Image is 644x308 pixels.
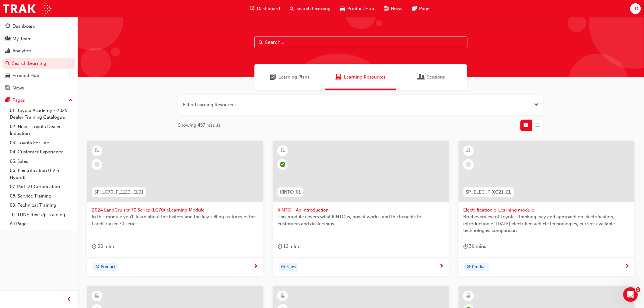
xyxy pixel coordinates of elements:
span: target-icon [281,263,285,271]
span: news-icon [384,5,389,12]
span: news-icon [5,86,10,91]
span: KINTO-01 [280,189,301,196]
span: Sessions [427,74,445,81]
a: All Pages [7,219,75,229]
span: target-icon [95,263,100,271]
span: up-icon [68,96,73,104]
a: 01. Toyota Academy - 2025 Dealer Training Catalogue [7,106,75,122]
a: 03. Toyota For Life [7,138,75,148]
span: next-icon [625,264,630,269]
span: learningRecordVerb_PASS-icon [280,162,285,167]
span: Pages [419,5,432,12]
span: guage-icon [5,24,10,29]
span: Search [259,39,263,46]
span: people-icon [5,36,10,42]
span: In this module you'll learn about the history and the key selling features of the LandCruiser 70 ... [92,213,258,227]
a: 04. Customer Experience [7,147,75,157]
div: Pages [12,97,25,104]
a: News [2,82,75,94]
span: Sessions [418,74,425,81]
button: DashboardMy TeamAnalyticsSearch LearningProduct HubNews [2,19,75,95]
a: search-iconSearch Learning [285,2,336,15]
a: Dashboard [2,21,75,32]
span: Sales [286,264,296,271]
button: Pages [2,95,75,106]
span: Dashboard [257,5,280,12]
a: 08. Service Training [7,191,75,201]
span: learningResourceType_ELEARNING-icon [466,147,471,155]
div: Product Hub [12,72,39,79]
input: Search... [254,37,467,48]
div: 16 mins [278,243,300,250]
button: LD [630,3,641,14]
span: guage-icon [250,5,255,12]
span: 1 [636,287,641,292]
span: 2024 LandCruiser 70 Series (LC70) eLearning Module [92,207,258,214]
span: Brief overview of Toyota’s thinking way and approach on electrification, introduction of [DATE] e... [464,213,630,234]
span: learningResourceType_ELEARNING-icon [281,147,285,155]
a: Search Learning [2,58,75,69]
span: KINTO - An introduction [278,207,444,214]
span: Learning Plans [270,74,276,81]
span: Product Hub [348,5,374,12]
div: Analytics [12,47,31,54]
span: search-icon [290,5,294,12]
a: 05. Sales [7,157,75,166]
span: learningResourceType_ELEARNING-icon [281,292,285,300]
a: 09. Technical Training [7,201,75,210]
span: Grid [524,122,528,129]
span: Learning Plans [278,74,310,81]
span: learningRecordVerb_NONE-icon [94,162,100,167]
span: This module covers what KINTO is, how it works, and the benefits to customers and dealerships. [278,213,444,227]
span: duration-icon [92,243,96,250]
button: Open the filter [534,101,539,108]
span: Showing 457 results [178,122,221,129]
a: guage-iconDashboard [245,2,285,15]
a: Learning PlansLearning Plans [254,64,325,90]
span: next-icon [254,264,258,269]
span: target-icon [467,263,471,271]
a: 02. New - Toyota Dealer Induction [7,122,75,138]
div: 30 mins [464,243,486,250]
a: My Team [2,33,75,44]
span: pages-icon [5,98,10,103]
span: Electrification e-Learning module [464,207,630,214]
span: News [391,5,403,12]
span: pages-icon [412,5,417,12]
span: Search Learning [297,5,331,12]
span: duration-icon [464,243,468,250]
span: car-icon [5,73,10,79]
a: 07. Parts21 Certification [7,182,75,191]
a: SP_LC70_FL1123_EL012024 LandCruiser 70 Series (LC70) eLearning ModuleIn this module you'll learn ... [87,141,263,277]
a: 06. Electrification (EV & Hybrid) [7,166,75,182]
div: My Team [12,35,32,42]
a: car-iconProduct Hub [336,2,379,15]
div: News [12,85,24,92]
a: Product Hub [2,70,75,81]
span: learningResourceType_ELEARNING-icon [95,147,99,155]
span: car-icon [341,5,345,12]
span: duration-icon [278,243,282,250]
a: 10. TUNE Rev-Up Training [7,210,75,219]
span: Product [101,264,116,271]
span: SP_ELEC_TK0321_EL [466,189,512,196]
span: chart-icon [5,48,10,54]
div: Dashboard [12,23,36,30]
a: SP_ELEC_TK0321_ELElectrification e-Learning moduleBrief overview of Toyota’s thinking way and app... [459,141,635,277]
span: SP_LC70_FL1123_EL01 [94,189,143,196]
span: LD [633,5,639,12]
a: news-iconNews [379,2,408,15]
span: search-icon [5,61,10,66]
span: learningRecordVerb_NONE-icon [466,162,471,167]
a: SessionsSessions [396,64,467,90]
span: Product [472,264,487,271]
iframe: Intercom live chat [623,287,638,302]
span: learningResourceType_ELEARNING-icon [466,292,471,300]
div: 30 mins [92,243,115,250]
a: pages-iconPages [408,2,437,15]
a: Trak [3,2,51,16]
span: learningResourceType_ELEARNING-icon [95,292,99,300]
span: Learning Resources [344,74,386,81]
